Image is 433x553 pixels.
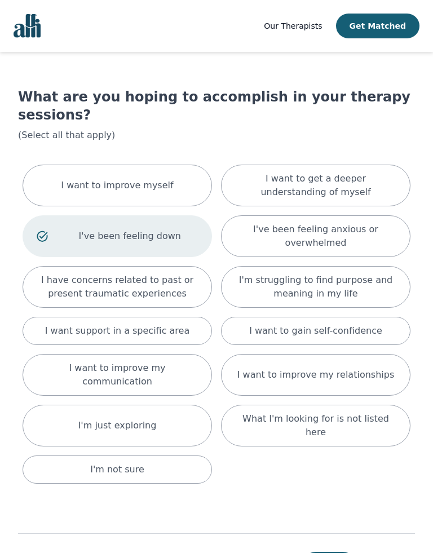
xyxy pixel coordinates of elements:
p: I'm not sure [90,463,144,476]
p: (Select all that apply) [18,129,415,142]
img: alli logo [14,14,41,38]
p: I want to get a deeper understanding of myself [235,172,396,199]
p: I want to improve myself [61,179,173,192]
p: I want to improve my communication [37,361,198,388]
span: Our Therapists [264,21,322,30]
a: Our Therapists [264,19,322,33]
p: I want to gain self-confidence [249,324,382,338]
button: Get Matched [336,14,419,38]
p: I want to improve my relationships [237,368,394,382]
p: I've been feeling anxious or overwhelmed [235,223,396,250]
p: I want support in a specific area [45,324,190,338]
p: I've been feeling down [62,229,198,243]
p: I'm struggling to find purpose and meaning in my life [235,273,396,300]
h1: What are you hoping to accomplish in your therapy sessions? [18,88,415,124]
p: I'm just exploring [78,419,157,432]
p: What I'm looking for is not listed here [235,412,396,439]
p: I have concerns related to past or present traumatic experiences [37,273,198,300]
